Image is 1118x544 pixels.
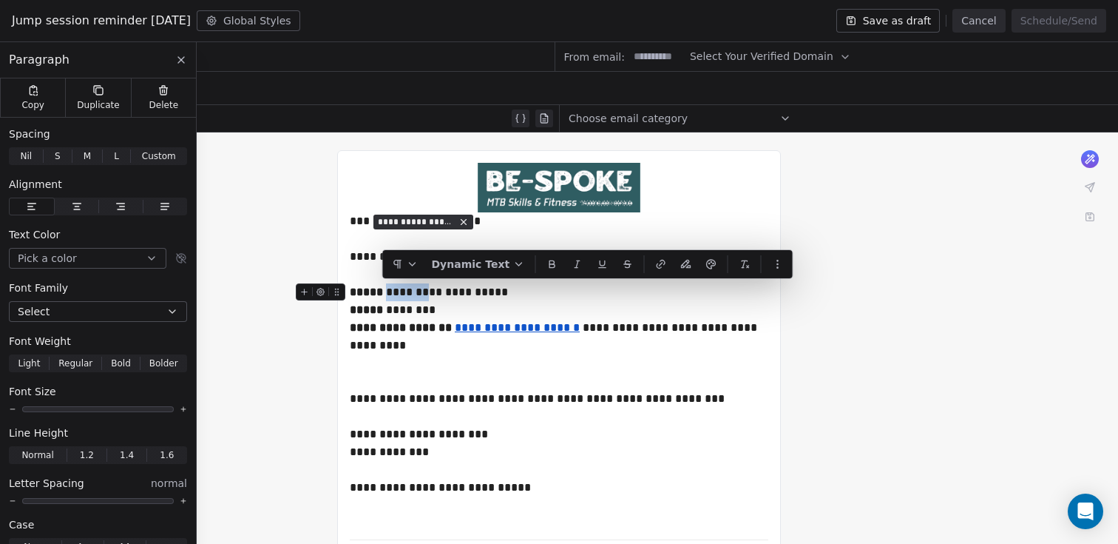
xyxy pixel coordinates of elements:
button: Dynamic Text [426,253,531,275]
span: Delete [149,99,179,111]
span: Line Height [9,426,68,440]
span: Font Family [9,281,68,295]
span: normal [151,476,187,491]
span: Select [18,304,50,319]
span: Case [9,517,34,532]
span: Font Size [9,384,56,399]
span: 1.6 [160,449,174,462]
span: L [114,150,119,163]
button: Global Styles [197,10,300,31]
button: Schedule/Send [1012,9,1106,33]
span: M [84,150,91,163]
span: Letter Spacing [9,476,84,491]
button: Cancel [952,9,1005,33]
span: Normal [21,449,53,462]
span: Light [18,357,40,370]
span: Alignment [9,177,62,192]
span: Nil [20,150,32,163]
span: Spacing [9,127,50,141]
span: Select Your Verified Domain [690,49,833,64]
span: 1.2 [80,449,94,462]
span: Custom [142,150,176,163]
span: Choose email category [569,111,688,126]
span: Text Color [9,227,60,242]
span: Bolder [149,357,178,370]
span: Jump session reminder [DATE] [12,12,191,30]
span: From email: [564,50,625,64]
div: Open Intercom Messenger [1068,494,1103,529]
button: Pick a color [9,248,166,269]
span: Paragraph [9,51,70,69]
span: Bold [111,357,131,370]
span: Font Weight [9,334,71,349]
span: Regular [58,357,92,370]
span: 1.4 [120,449,134,462]
span: Duplicate [77,99,119,111]
button: Save as draft [836,9,941,33]
span: S [55,150,61,163]
span: Copy [21,99,44,111]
